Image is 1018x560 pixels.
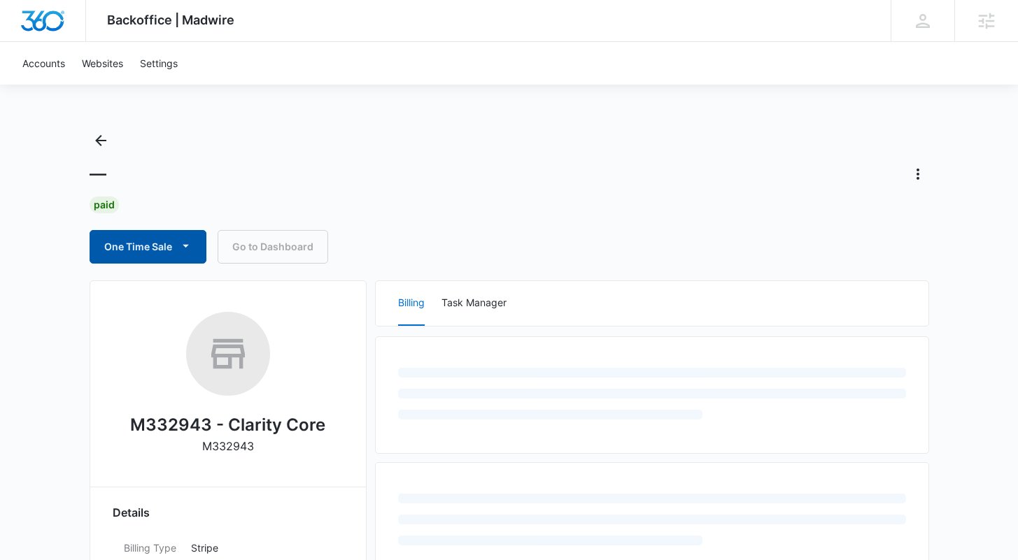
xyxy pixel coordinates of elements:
[53,82,125,92] div: Domain Overview
[907,163,929,185] button: Actions
[90,230,206,264] button: One Time Sale
[38,81,49,92] img: tab_domain_overview_orange.svg
[22,22,34,34] img: logo_orange.svg
[113,504,150,521] span: Details
[155,82,236,92] div: Keywords by Traffic
[191,540,332,555] p: Stripe
[130,412,325,438] h2: M332943 - Clarity Core
[202,438,254,454] p: M332943
[36,36,154,48] div: Domain: [DOMAIN_NAME]
[90,196,119,213] div: Paid
[14,42,73,85] a: Accounts
[39,22,69,34] div: v 4.0.25
[132,42,186,85] a: Settings
[90,129,112,152] button: Back
[73,42,132,85] a: Websites
[22,36,34,48] img: website_grey.svg
[107,13,234,27] span: Backoffice | Madwire
[441,281,507,326] button: Task Manager
[124,540,180,555] dt: Billing Type
[398,281,425,326] button: Billing
[139,81,150,92] img: tab_keywords_by_traffic_grey.svg
[218,230,328,264] a: Go to Dashboard
[90,164,106,185] h1: —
